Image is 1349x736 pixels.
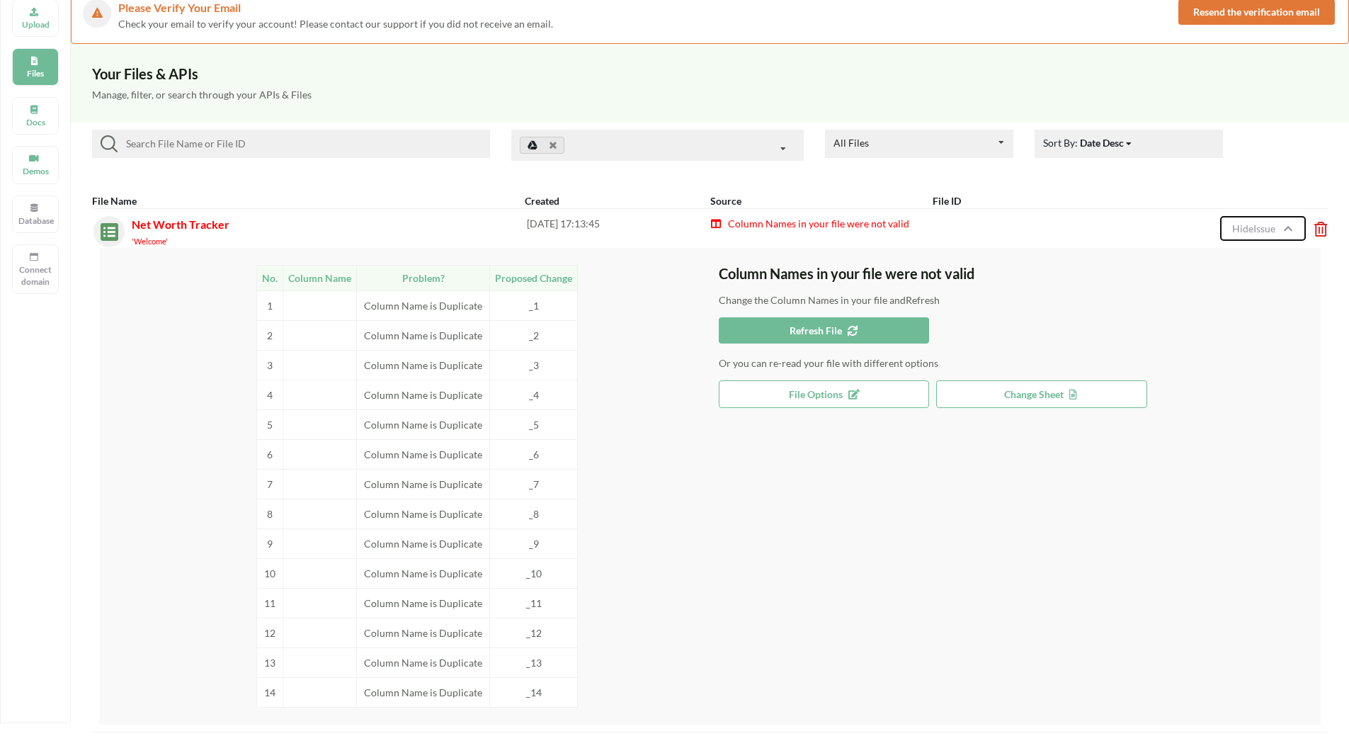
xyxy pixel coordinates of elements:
[357,677,490,707] td: Column Name is Duplicate
[357,499,490,528] td: Column Name is Duplicate
[357,409,490,439] td: Column Name is Duplicate
[1232,222,1280,234] span: Hide Issue
[936,380,1147,408] button: Change Sheet
[257,588,283,618] td: 11
[490,499,578,528] td: _8
[257,647,283,677] td: 13
[357,320,490,350] td: Column Name is Duplicate
[257,499,283,528] td: 8
[490,290,578,320] td: _1
[132,217,229,231] span: Net Worth Tracker
[257,469,283,499] td: 7
[789,388,859,400] span: File Options
[92,89,1328,101] h5: Manage, filter, or search through your APIs & Files
[490,588,578,618] td: _11
[18,165,52,177] p: Demos
[1220,216,1305,241] button: HideIssue
[118,135,484,152] input: Search File Name or File ID
[357,265,490,290] td: Problem?
[257,558,283,588] td: 10
[490,528,578,558] td: _9
[257,380,283,409] td: 4
[257,320,283,350] td: 2
[18,18,52,30] p: Upload
[357,380,490,409] td: Column Name is Duplicate
[257,290,283,320] td: 1
[257,618,283,647] td: 12
[719,356,1321,370] p: Or you can re-read your file with different options
[257,265,283,290] td: No.
[719,293,1321,307] p: Change the Column Names in your file and Refresh
[490,380,578,409] td: _4
[1043,137,1133,149] span: Sort By:
[490,265,578,290] td: Proposed Change
[118,18,553,30] span: Check your email to verify your account! Please contact our support if you did not receive an email.
[710,195,741,207] b: Source
[719,317,930,344] button: Refresh File
[790,324,858,336] span: Refresh File
[283,265,357,290] td: Column Name
[719,265,1321,282] h3: Column Names in your file were not valid
[93,216,118,241] img: sheets.7a1b7961.svg
[357,439,490,469] td: Column Name is Duplicate
[933,195,961,207] b: File ID
[490,409,578,439] td: _5
[490,618,578,647] td: _12
[490,647,578,677] td: _13
[18,116,52,128] p: Docs
[490,350,578,380] td: _3
[490,677,578,707] td: _14
[490,320,578,350] td: _2
[1004,388,1080,400] span: Change Sheet
[357,558,490,588] td: Column Name is Duplicate
[132,237,168,246] small: 'Welcome'
[357,528,490,558] td: Column Name is Duplicate
[92,195,137,207] b: File Name
[357,647,490,677] td: Column Name is Duplicate
[357,469,490,499] td: Column Name is Duplicate
[719,380,930,408] button: File Options
[357,618,490,647] td: Column Name is Duplicate
[92,65,1328,82] h3: Your Files & APIs
[1080,135,1124,150] div: Date Desc
[257,528,283,558] td: 9
[18,67,52,79] p: Files
[18,264,52,288] p: Connect domain
[257,409,283,439] td: 5
[118,1,241,14] span: Please Verify Your Email
[101,135,118,152] img: searchIcon.svg
[525,195,559,207] b: Created
[357,350,490,380] td: Column Name is Duplicate
[257,677,283,707] td: 14
[490,439,578,469] td: _6
[257,350,283,380] td: 3
[490,469,578,499] td: _7
[357,588,490,618] td: Column Name is Duplicate
[727,217,909,230] span: Column Names in your file were not valid
[257,439,283,469] td: 6
[490,558,578,588] td: _10
[357,290,490,320] td: Column Name is Duplicate
[527,216,710,247] div: [DATE] 17:13:45
[833,138,869,148] div: All Files
[18,215,52,227] p: Database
